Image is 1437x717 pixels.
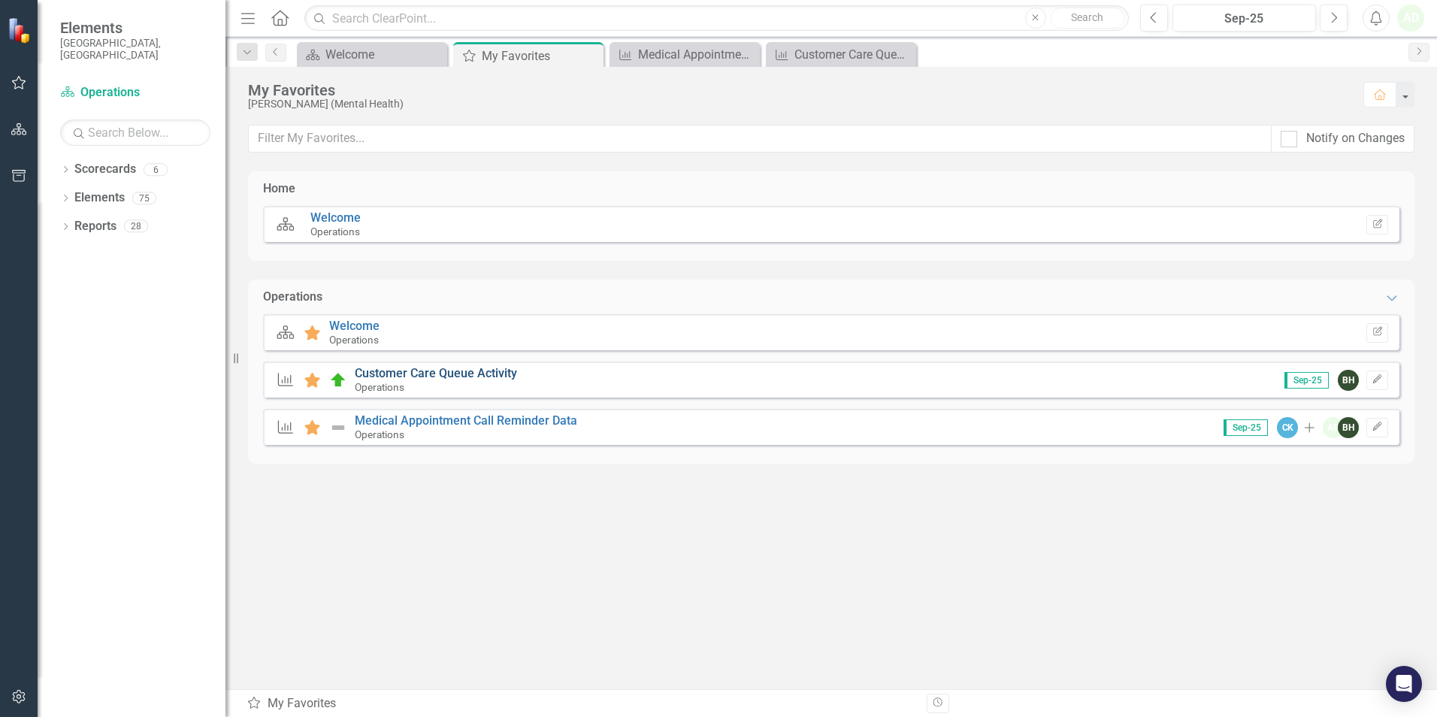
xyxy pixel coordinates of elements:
[638,45,756,64] div: Medical Appointment Call Reminder Data
[60,84,210,101] a: Operations
[1338,417,1359,438] div: BH
[301,45,443,64] a: Welcome
[325,45,443,64] div: Welcome
[60,19,210,37] span: Elements
[355,428,404,440] small: Operations
[263,289,322,306] div: Operations
[1397,5,1424,32] button: AD
[1178,10,1311,28] div: Sep-25
[1323,417,1344,438] div: AD
[1050,8,1125,29] button: Search
[74,189,125,207] a: Elements
[613,45,756,64] a: Medical Appointment Call Reminder Data
[248,82,1348,98] div: My Favorites
[304,5,1129,32] input: Search ClearPoint...
[1306,130,1405,147] div: Notify on Changes
[482,47,600,65] div: My Favorites
[8,17,34,44] img: ClearPoint Strategy
[74,218,116,235] a: Reports
[329,319,380,333] a: Welcome
[794,45,912,64] div: Customer Care Queue Activity
[770,45,912,64] a: Customer Care Queue Activity
[1172,5,1316,32] button: Sep-25
[74,161,136,178] a: Scorecards
[355,413,577,428] a: Medical Appointment Call Reminder Data
[1224,419,1268,436] span: Sep-25
[248,98,1348,110] div: [PERSON_NAME] (Mental Health)
[329,419,347,437] img: Not Defined
[1386,666,1422,702] div: Open Intercom Messenger
[60,120,210,146] input: Search Below...
[355,381,404,393] small: Operations
[1071,11,1103,23] span: Search
[248,125,1272,153] input: Filter My Favorites...
[1277,417,1298,438] div: CK
[60,37,210,62] small: [GEOGRAPHIC_DATA], [GEOGRAPHIC_DATA]
[132,192,156,204] div: 75
[329,334,379,346] small: Operations
[144,163,168,176] div: 6
[310,225,360,237] small: Operations
[263,180,295,198] div: Home
[329,371,347,389] img: On Target
[355,366,517,380] a: Customer Care Queue Activity
[1284,372,1329,389] span: Sep-25
[247,695,342,712] div: My Favorites
[1338,370,1359,391] div: BH
[310,210,361,225] a: Welcome
[1366,215,1388,234] button: Set Home Page
[124,220,148,233] div: 28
